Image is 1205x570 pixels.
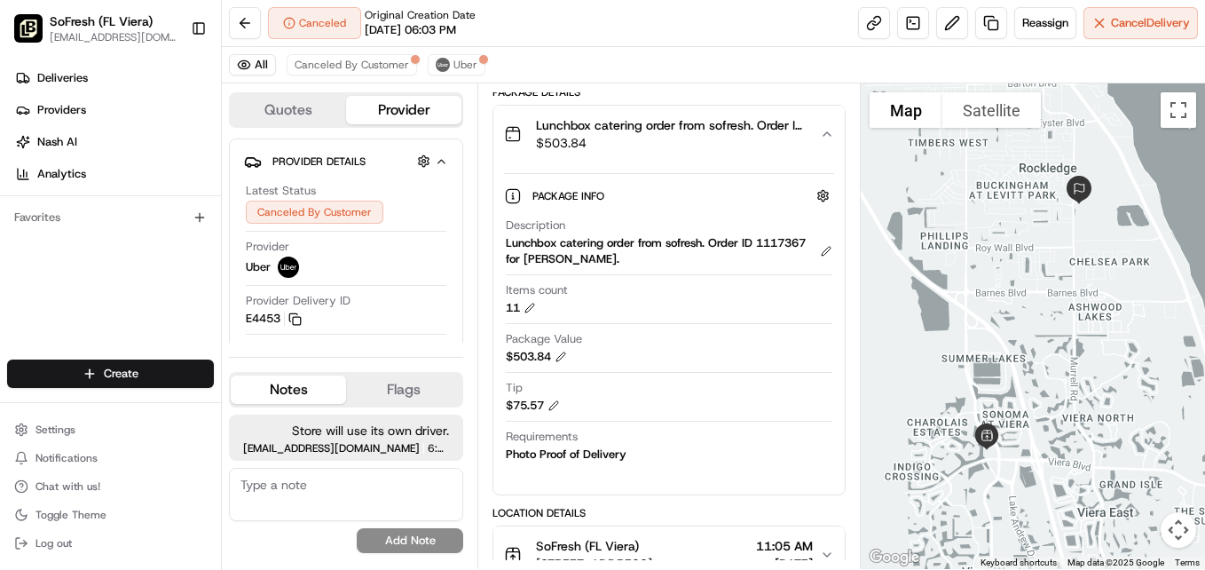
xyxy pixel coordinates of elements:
[35,479,100,494] span: Chat with us!
[18,170,50,202] img: 1736555255976-a54dd68f-1ca7-489b-9aae-adbdc363a1c4
[532,189,608,203] span: Package Info
[104,366,138,382] span: Create
[60,187,224,202] div: We're available if you need us!
[756,537,813,555] span: 11:05 AM
[246,183,316,199] span: Latest Status
[492,85,846,99] div: Package Details
[428,443,449,454] span: 6:52 AM
[243,422,449,439] span: Store will use its own driver.
[346,376,461,404] button: Flags
[7,446,214,471] button: Notifications
[536,537,639,555] span: SoFresh (FL Viera)
[7,474,214,499] button: Chat with us!
[506,349,567,365] div: $503.84
[870,92,942,128] button: Show street map
[1014,7,1076,39] button: Reassign
[506,218,565,234] span: Description
[865,546,924,569] a: Open this area in Google Maps (opens a new window)
[231,376,346,404] button: Notes
[11,250,143,282] a: 📗Knowledge Base
[1175,558,1200,567] a: Terms
[365,8,476,22] span: Original Creation Date
[18,18,53,53] img: Nash
[278,257,299,278] img: uber-new-logo.jpeg
[346,96,461,124] button: Provider
[365,22,456,38] span: [DATE] 06:03 PM
[7,96,221,124] a: Providers
[7,531,214,556] button: Log out
[536,134,806,152] span: $503.84
[1161,92,1196,128] button: Toggle fullscreen view
[177,301,215,314] span: Pylon
[7,7,184,50] button: SoFresh (FL Viera)SoFresh (FL Viera)[EMAIL_ADDRESS][DOMAIN_NAME]
[506,380,523,396] span: Tip
[506,282,568,298] span: Items count
[14,14,43,43] img: SoFresh (FL Viera)
[1083,7,1198,39] button: CancelDelivery
[506,447,626,463] div: Photo Proof of Delivery
[246,293,350,309] span: Provider Delivery ID
[506,429,578,445] span: Requirements
[229,54,276,75] button: All
[295,58,409,72] span: Canceled By Customer
[493,162,845,495] div: Lunchbox catering order from sofresh. Order ID 1117367 for [PERSON_NAME].$503.84
[506,331,582,347] span: Package Value
[231,96,346,124] button: Quotes
[37,166,86,182] span: Analytics
[50,30,177,44] button: [EMAIL_ADDRESS][DOMAIN_NAME]
[35,536,72,550] span: Log out
[453,58,477,72] span: Uber
[18,259,32,273] div: 📗
[268,7,361,39] button: Canceled
[246,259,271,275] span: Uber
[246,311,302,327] button: E4453
[7,64,221,92] a: Deliveries
[35,508,106,522] span: Toggle Theme
[35,257,136,275] span: Knowledge Base
[942,92,1041,128] button: Show satellite imagery
[1111,15,1190,31] span: Cancel Delivery
[428,54,485,75] button: Uber
[35,451,98,465] span: Notifications
[246,239,289,255] span: Provider
[46,115,293,133] input: Clear
[244,146,448,176] button: Provider Details
[18,71,323,99] p: Welcome 👋
[150,259,164,273] div: 💻
[272,154,366,169] span: Provider Details
[7,160,221,188] a: Analytics
[125,300,215,314] a: Powered byPylon
[168,257,285,275] span: API Documentation
[1067,558,1164,567] span: Map data ©2025 Google
[506,300,536,316] div: 11
[7,203,214,232] div: Favorites
[243,443,420,454] span: [EMAIL_ADDRESS][DOMAIN_NAME]
[536,116,806,134] span: Lunchbox catering order from sofresh. Order ID 1117367 for [PERSON_NAME].
[865,546,924,569] img: Google
[436,58,450,72] img: uber-new-logo.jpeg
[506,398,560,414] div: $75.57
[7,128,221,156] a: Nash AI
[7,417,214,442] button: Settings
[287,54,417,75] button: Canceled By Customer
[7,360,214,388] button: Create
[7,503,214,527] button: Toggle Theme
[35,423,75,437] span: Settings
[37,102,86,118] span: Providers
[302,175,323,196] button: Start new chat
[246,342,272,358] span: Price
[981,557,1057,569] button: Keyboard shortcuts
[1022,15,1068,31] span: Reassign
[492,506,846,520] div: Location Details
[506,235,832,267] div: Lunchbox catering order from sofresh. Order ID 1117367 for [PERSON_NAME].
[1161,512,1196,548] button: Map camera controls
[37,134,77,150] span: Nash AI
[50,12,153,30] button: SoFresh (FL Viera)
[60,170,291,187] div: Start new chat
[37,70,88,86] span: Deliveries
[493,106,845,162] button: Lunchbox catering order from sofresh. Order ID 1117367 for [PERSON_NAME].$503.84
[143,250,292,282] a: 💻API Documentation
